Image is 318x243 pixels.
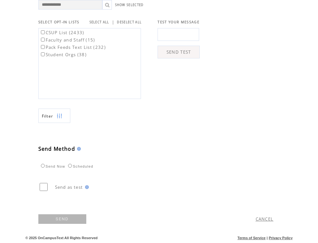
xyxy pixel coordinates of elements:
[117,20,142,24] a: DESELECT ALL
[89,20,109,24] a: SELECT ALL
[57,109,62,123] img: filters.png
[68,164,72,168] input: Scheduled
[40,37,95,43] label: Faculty and Staff (15)
[83,185,89,189] img: help.gif
[40,52,87,57] label: Student Orgs (38)
[237,236,266,240] a: Terms of Service
[41,38,45,42] input: Faculty and Staff (15)
[66,164,93,168] label: Scheduled
[42,113,53,119] span: Show filters
[41,52,45,56] input: Student Orgs (38)
[55,184,83,190] span: Send as test
[38,214,86,224] a: SEND
[41,164,45,168] input: Send Now
[26,236,98,240] span: © 2025 OnCampusText All Rights Reserved
[112,19,114,25] span: |
[269,236,293,240] a: Privacy Policy
[38,20,80,24] span: SELECT OPT-IN LISTS
[38,109,70,123] a: Filter
[158,46,200,58] a: SEND TEST
[267,236,268,240] span: |
[75,147,81,151] img: help.gif
[39,164,65,168] label: Send Now
[256,216,274,222] a: CANCEL
[115,3,144,7] a: SHOW SELECTED
[40,44,106,50] label: Pack Feeds Text List (232)
[40,30,84,35] label: CSUP List (2433)
[158,20,199,24] span: TEST YOUR MESSAGE
[41,45,45,49] input: Pack Feeds Text List (232)
[41,30,45,34] input: CSUP List (2433)
[38,145,75,152] span: Send Method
